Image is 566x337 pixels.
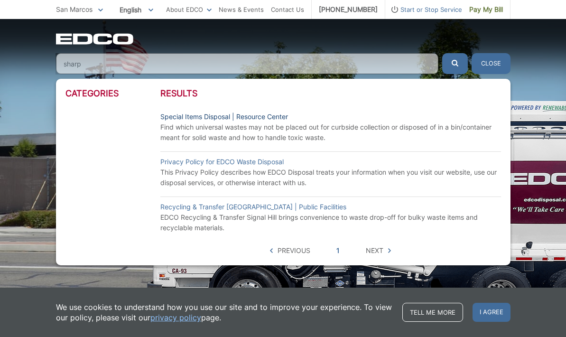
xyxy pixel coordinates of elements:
[160,122,501,143] p: Find which universal wastes may not be placed out for curbside collection or disposed of in a bin...
[278,245,310,256] span: Previous
[160,167,501,188] p: This Privacy Policy describes how EDCO Disposal treats your information when you visit our websit...
[56,53,438,74] input: Search
[112,2,160,18] span: English
[469,4,503,15] span: Pay My Bill
[150,312,201,323] a: privacy policy
[160,212,501,233] p: EDCO Recycling & Transfer Signal Hill brings convenience to waste drop-off for bulky waste items ...
[166,4,212,15] a: About EDCO
[473,303,510,322] span: I agree
[56,33,135,45] a: EDCD logo. Return to the homepage.
[366,245,383,256] span: Next
[160,157,284,167] a: Privacy Policy for EDCO Waste Disposal
[65,88,160,99] h3: Categories
[336,245,340,256] a: 1
[402,303,463,322] a: Tell me more
[160,88,501,99] h3: Results
[219,4,264,15] a: News & Events
[160,202,346,212] a: Recycling & Transfer [GEOGRAPHIC_DATA] | Public Facilities
[56,5,93,13] span: San Marcos
[160,112,288,122] a: Special Items Disposal | Resource Center
[472,53,510,74] button: Close
[56,302,393,323] p: We use cookies to understand how you use our site and to improve your experience. To view our pol...
[271,4,304,15] a: Contact Us
[442,53,468,74] button: Submit the search query.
